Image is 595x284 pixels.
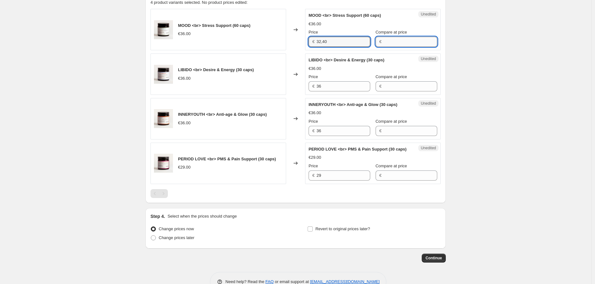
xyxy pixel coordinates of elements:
[159,235,194,240] span: Change prices later
[225,279,266,284] span: Need help? Read the
[309,65,321,72] div: €36.00
[312,173,315,178] span: €
[379,39,382,44] span: €
[309,164,318,168] span: Price
[309,74,318,79] span: Price
[178,31,191,37] div: €36.00
[309,154,321,161] div: €29.00
[421,56,436,61] span: Unedited
[159,226,194,231] span: Change prices now
[379,84,382,89] span: €
[154,20,173,39] img: MOOD-835x835_80x.jpg
[178,120,191,126] div: €36.00
[178,23,250,28] span: MOOD <br> Stress Support (60 caps)
[316,226,370,231] span: Revert to original prices later?
[154,65,173,84] img: LIBIDO-835x835_80x.jpg
[309,110,321,116] div: €36.00
[312,84,315,89] span: €
[309,13,381,18] span: MOOD <br> Stress Support (60 caps)
[178,157,276,161] span: PERIOD LOVE <br> PMS & Pain Support (30 caps)
[422,254,446,262] button: Continue
[376,119,407,124] span: Compare at price
[309,58,384,62] span: LIBIDO <br> Desire & Energy (30 caps)
[150,213,165,219] h2: Step 4.
[309,102,397,107] span: INNERYOUTH <br> Anti-age & Glow (30 caps)
[421,145,436,151] span: Unedited
[379,173,382,178] span: €
[421,12,436,17] span: Unedited
[376,30,407,34] span: Compare at price
[426,256,442,261] span: Continue
[310,279,380,284] a: [EMAIL_ADDRESS][DOMAIN_NAME]
[178,75,191,82] div: €36.00
[309,147,407,151] span: PERIOD LOVE <br> PMS & Pain Support (30 caps)
[150,189,168,198] nav: Pagination
[178,67,254,72] span: LIBIDO <br> Desire & Energy (30 caps)
[421,101,436,106] span: Unedited
[309,30,318,34] span: Price
[266,279,274,284] a: FAQ
[312,128,315,133] span: €
[274,279,310,284] span: or email support at
[168,213,237,219] p: Select when the prices should change
[379,128,382,133] span: €
[154,109,173,128] img: INNERYOUTH-835x835_716e0f09-5281-4da2-b6bf-c10663a61abb_80x.jpg
[376,164,407,168] span: Compare at price
[309,119,318,124] span: Price
[376,74,407,79] span: Compare at price
[312,39,315,44] span: €
[154,154,173,173] img: PeriodLove-835x835_80x.jpg
[178,112,267,117] span: INNERYOUTH <br> Anti-age & Glow (30 caps)
[309,21,321,27] div: €36.00
[178,164,191,170] div: €29.00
